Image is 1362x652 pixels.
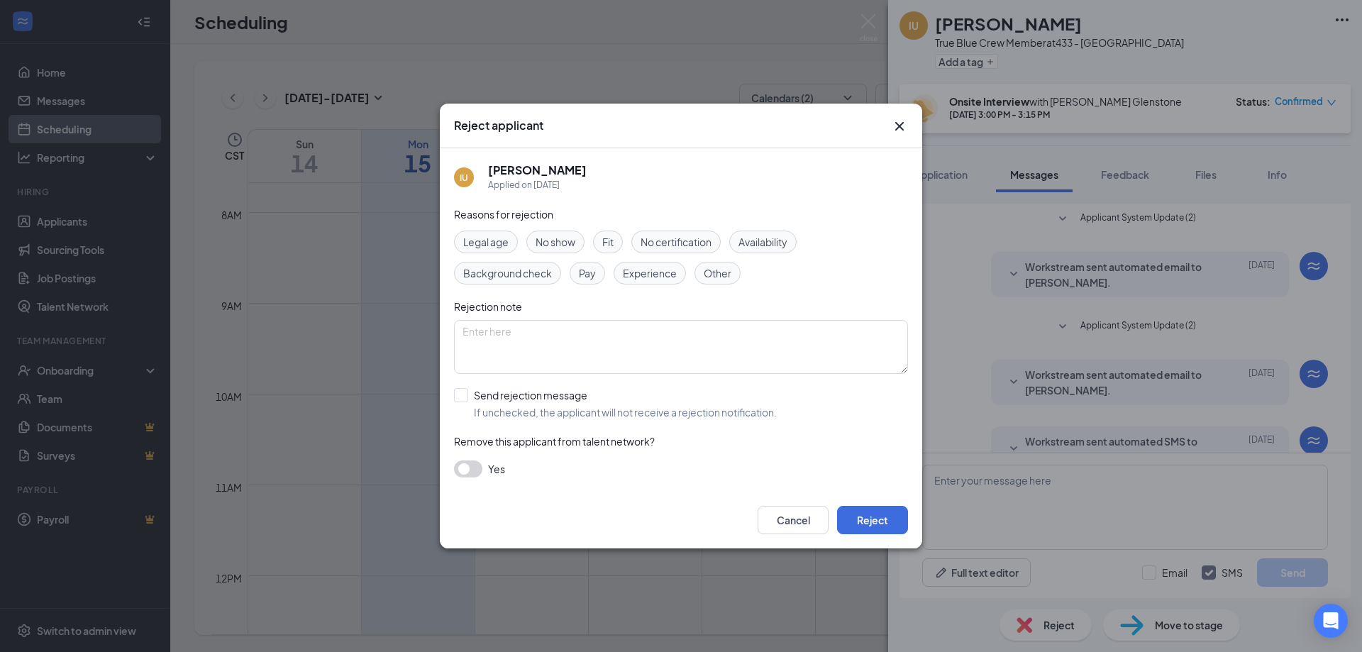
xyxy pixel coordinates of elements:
span: Background check [463,265,552,281]
span: Experience [623,265,677,281]
span: No show [536,234,575,250]
span: Pay [579,265,596,281]
div: IU [460,172,468,184]
span: Other [704,265,731,281]
span: Yes [488,460,505,477]
button: Reject [837,506,908,534]
div: Applied on [DATE] [488,178,587,192]
svg: Cross [891,118,908,135]
span: Availability [738,234,787,250]
span: Reasons for rejection [454,208,553,221]
span: No certification [641,234,712,250]
button: Cancel [758,506,829,534]
div: Open Intercom Messenger [1314,604,1348,638]
span: Rejection note [454,300,522,313]
span: Remove this applicant from talent network? [454,435,655,448]
button: Close [891,118,908,135]
span: Fit [602,234,614,250]
h5: [PERSON_NAME] [488,162,587,178]
h3: Reject applicant [454,118,543,133]
span: Legal age [463,234,509,250]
